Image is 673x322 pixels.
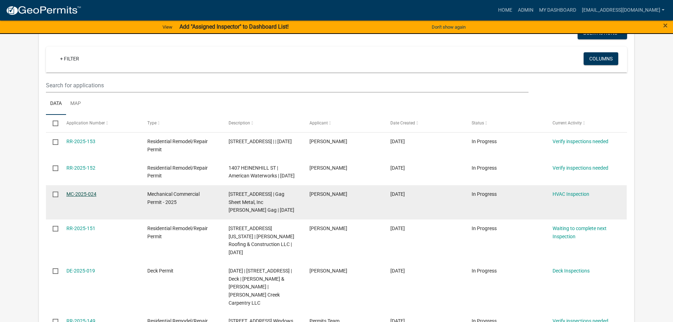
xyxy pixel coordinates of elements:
datatable-header-cell: Applicant [303,115,384,132]
datatable-header-cell: Application Number [60,115,141,132]
span: Status [472,121,484,125]
a: Verify inspections needed [553,139,608,144]
span: In Progress [472,165,497,171]
span: 2201 BROADWAY ST N LOT #26 | | 08/13/2025 [229,139,292,144]
span: 08/11/2025 [390,268,405,274]
span: 08/12/2025 [390,165,405,171]
span: Justin Bauer [309,226,347,231]
span: Applicant [309,121,328,125]
span: Deck Permit [147,268,173,274]
button: Columns [584,52,618,65]
button: Don't show again [429,21,468,33]
datatable-header-cell: Select [46,115,59,132]
datatable-header-cell: Type [141,115,222,132]
span: 08/11/2025 | 316 STATE ST N | Deck | KENNETH G & JENNIFER J DEUTZ | Wood Creek Carpentry LLC [229,268,292,306]
span: Joslyn Erickson [309,165,347,171]
datatable-header-cell: Status [465,115,546,132]
a: Home [495,4,515,17]
span: Description [229,121,250,125]
a: HVAC Inspection [553,191,589,197]
a: MC-2025-024 [66,191,96,197]
a: Deck Inspections [553,268,590,274]
datatable-header-cell: Date Created [384,115,465,132]
span: In Progress [472,191,497,197]
datatable-header-cell: Description [222,115,302,132]
span: 08/11/2025 [390,191,405,197]
a: + Filter [54,52,85,65]
span: In Progress [472,139,497,144]
span: 08/12/2025 [390,139,405,144]
a: [EMAIL_ADDRESS][DOMAIN_NAME] [579,4,667,17]
a: Admin [515,4,536,17]
span: Roddy Melzer [309,268,347,274]
a: Data [46,93,66,115]
span: Current Activity [553,121,582,125]
span: In Progress [472,226,497,231]
a: Map [66,93,85,115]
span: Residential Remodel/Repair Permit [147,226,208,239]
span: In Progress [472,268,497,274]
a: My Dashboard [536,4,579,17]
a: RR-2025-151 [66,226,95,231]
span: Application Number [66,121,105,125]
a: Verify inspections needed [553,165,608,171]
span: × [663,21,668,30]
span: 08/11/2025 [390,226,405,231]
a: View [160,21,175,33]
button: Close [663,21,668,30]
span: 427 MINNESOTA ST N | Bauer Roofing & Construction LLC | 08/12/2025 [229,226,294,255]
input: Search for applications [46,78,528,93]
a: Waiting to complete next Inspection [553,226,607,239]
span: Residential Remodel/Repair Permit [147,165,208,179]
a: RR-2025-153 [66,139,95,144]
span: Dan Gag [309,191,347,197]
span: 1627 BROADWAY ST S | Gag Sheet Metal, Inc Dan Gag | 08/11/2025 [229,191,294,213]
a: RR-2025-152 [66,165,95,171]
span: Bethany [309,139,347,144]
span: 1407 HEINENHILL ST | American Waterworks | 09/15/2025 [229,165,295,179]
span: Date Created [390,121,415,125]
span: Residential Remodel/Repair Permit [147,139,208,152]
datatable-header-cell: Current Activity [546,115,627,132]
a: DE-2025-019 [66,268,95,274]
span: Type [147,121,157,125]
strong: Add "Assigned Inspector" to Dashboard List! [179,23,289,30]
span: Mechanical Commercial Permit - 2025 [147,191,200,205]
